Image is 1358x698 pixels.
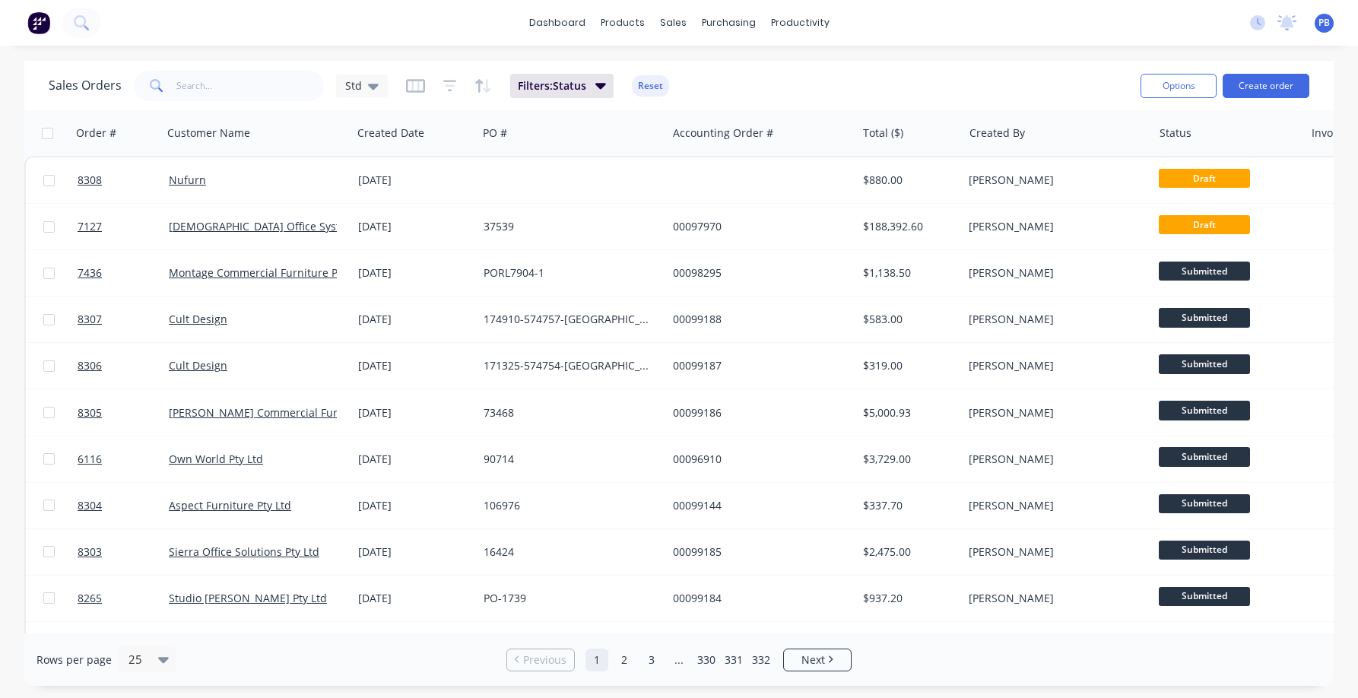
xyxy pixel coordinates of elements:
[78,498,102,513] span: 8304
[484,265,652,281] div: PORL7904-1
[863,265,952,281] div: $1,138.50
[1159,541,1250,560] span: Submitted
[500,649,858,671] ul: Pagination
[507,652,574,668] a: Previous page
[484,591,652,606] div: PO-1739
[1159,447,1250,466] span: Submitted
[78,591,102,606] span: 8265
[652,11,694,34] div: sales
[49,78,122,93] h1: Sales Orders
[1318,16,1330,30] span: PB
[695,649,718,671] a: Page 330
[358,312,471,327] div: [DATE]
[169,498,291,512] a: Aspect Furniture Pty Ltd
[484,498,652,513] div: 106976
[722,649,745,671] a: Page 331
[673,498,842,513] div: 00099144
[78,173,102,188] span: 8308
[763,11,837,34] div: productivity
[78,358,102,373] span: 8306
[176,71,325,101] input: Search...
[358,358,471,373] div: [DATE]
[36,652,112,668] span: Rows per page
[169,405,369,420] a: [PERSON_NAME] Commercial Furniture
[78,576,169,621] a: 8265
[1223,74,1309,98] button: Create order
[969,219,1137,234] div: [PERSON_NAME]
[1159,401,1250,420] span: Submitted
[358,498,471,513] div: [DATE]
[863,219,952,234] div: $188,392.60
[593,11,652,34] div: products
[1159,262,1250,281] span: Submitted
[673,219,842,234] div: 00097970
[169,265,366,280] a: Montage Commercial Furniture Pty Ltd
[78,452,102,467] span: 6116
[750,649,773,671] a: Page 332
[863,358,952,373] div: $319.00
[863,173,952,188] div: $880.00
[78,529,169,575] a: 8303
[673,265,842,281] div: 00098295
[167,125,250,141] div: Customer Name
[969,591,1137,606] div: [PERSON_NAME]
[169,358,227,373] a: Cult Design
[863,591,952,606] div: $937.20
[523,652,566,668] span: Previous
[673,544,842,560] div: 00099185
[673,591,842,606] div: 00099184
[969,498,1137,513] div: [PERSON_NAME]
[345,78,362,94] span: Std
[522,11,593,34] a: dashboard
[640,649,663,671] a: Page 3
[484,219,652,234] div: 37539
[673,125,773,141] div: Accounting Order #
[863,312,952,327] div: $583.00
[358,452,471,467] div: [DATE]
[1159,354,1250,373] span: Submitted
[863,452,952,467] div: $3,729.00
[358,591,471,606] div: [DATE]
[358,544,471,560] div: [DATE]
[78,219,102,234] span: 7127
[585,649,608,671] a: Page 1 is your current page
[1160,125,1191,141] div: Status
[76,125,116,141] div: Order #
[863,544,952,560] div: $2,475.00
[673,312,842,327] div: 00099188
[863,405,952,420] div: $5,000.93
[78,250,169,296] a: 7436
[358,265,471,281] div: [DATE]
[484,358,652,373] div: 171325-574754-[GEOGRAPHIC_DATA]
[484,405,652,420] div: 73468
[632,75,669,97] button: Reset
[969,125,1025,141] div: Created By
[169,591,327,605] a: Studio [PERSON_NAME] Pty Ltd
[969,173,1137,188] div: [PERSON_NAME]
[78,405,102,420] span: 8305
[484,544,652,560] div: 16424
[78,204,169,249] a: 7127
[27,11,50,34] img: Factory
[1159,494,1250,513] span: Submitted
[358,405,471,420] div: [DATE]
[784,652,851,668] a: Next page
[357,125,424,141] div: Created Date
[78,544,102,560] span: 8303
[1159,169,1250,188] span: Draft
[969,265,1137,281] div: [PERSON_NAME]
[1159,308,1250,327] span: Submitted
[969,452,1137,467] div: [PERSON_NAME]
[1141,74,1217,98] button: Options
[78,483,169,528] a: 8304
[78,265,102,281] span: 7436
[969,405,1137,420] div: [PERSON_NAME]
[78,622,169,668] a: 8302
[78,297,169,342] a: 8307
[613,649,636,671] a: Page 2
[169,173,206,187] a: Nufurn
[863,125,903,141] div: Total ($)
[169,312,227,326] a: Cult Design
[169,452,263,466] a: Own World Pty Ltd
[169,544,319,559] a: Sierra Office Solutions Pty Ltd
